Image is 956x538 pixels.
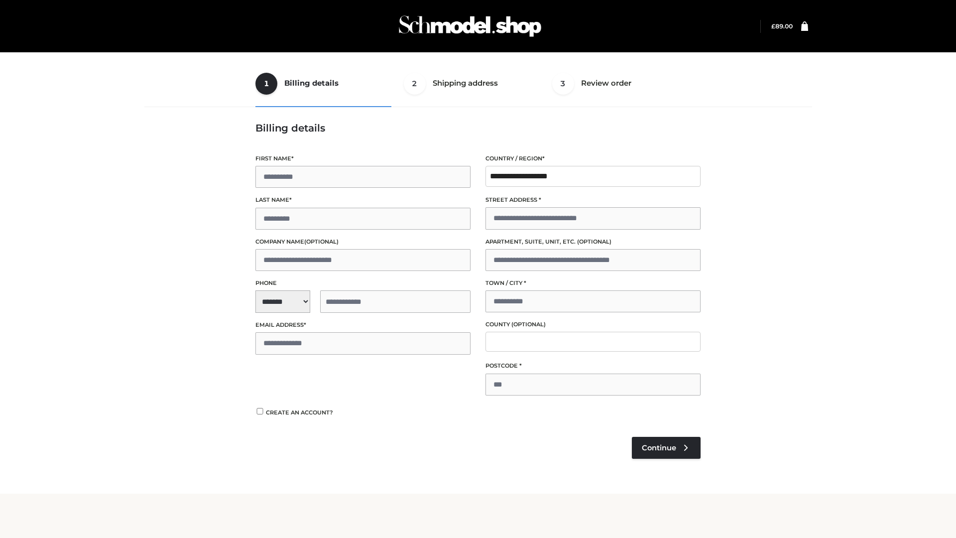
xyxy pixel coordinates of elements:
[266,409,333,416] span: Create an account?
[255,154,471,163] label: First name
[255,408,264,414] input: Create an account?
[485,361,701,371] label: Postcode
[304,238,339,245] span: (optional)
[255,320,471,330] label: Email address
[255,195,471,205] label: Last name
[771,22,793,30] bdi: 89.00
[485,195,701,205] label: Street address
[771,22,793,30] a: £89.00
[577,238,611,245] span: (optional)
[632,437,701,459] a: Continue
[395,6,545,46] img: Schmodel Admin 964
[485,237,701,247] label: Apartment, suite, unit, etc.
[511,321,546,328] span: (optional)
[255,237,471,247] label: Company name
[485,320,701,329] label: County
[642,443,676,452] span: Continue
[485,278,701,288] label: Town / City
[255,278,471,288] label: Phone
[255,122,701,134] h3: Billing details
[771,22,775,30] span: £
[485,154,701,163] label: Country / Region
